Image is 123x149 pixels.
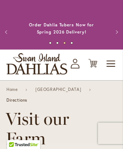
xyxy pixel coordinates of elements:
h1: Visit our Farm [6,109,103,149]
span: Directions [6,98,27,103]
a: Order Dahlia Tubers Now for Spring 2026 Delivery! [29,22,94,35]
a: store logo [6,53,67,74]
button: 2 of 4 [56,42,59,44]
button: 1 of 4 [49,42,51,44]
button: 4 of 4 [70,42,73,44]
button: Next [109,25,123,39]
a: [GEOGRAPHIC_DATA] [35,87,81,92]
a: Home [6,87,18,92]
button: 3 of 4 [63,42,66,44]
